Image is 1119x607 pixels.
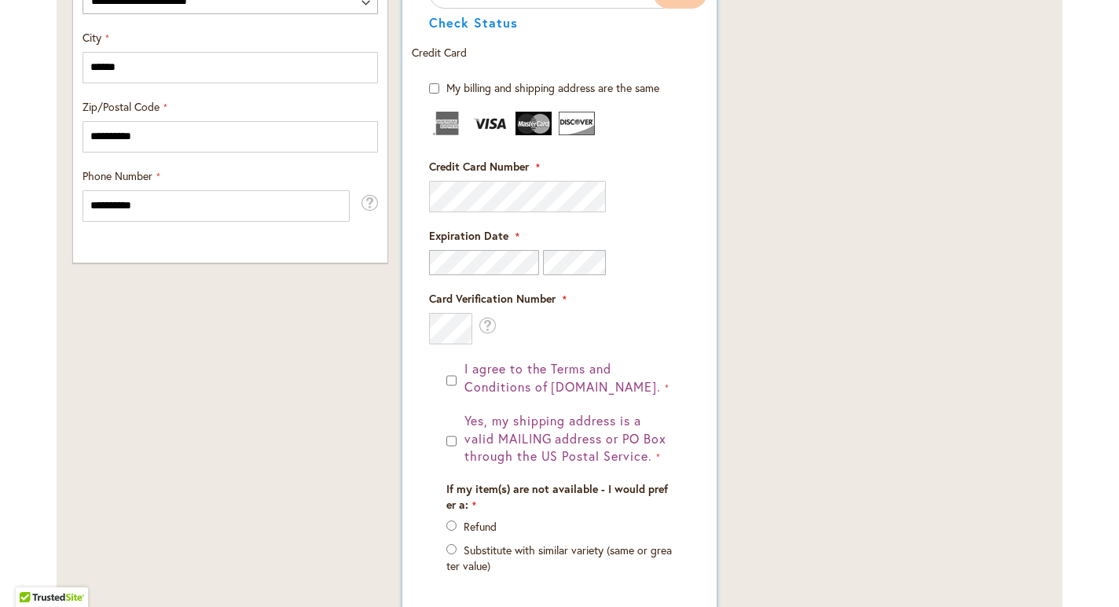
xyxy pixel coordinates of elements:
[515,112,552,135] img: MasterCard
[446,481,668,512] span: If my item(s) are not available - I would prefer a:
[472,112,508,135] img: Visa
[83,99,160,114] span: Zip/Postal Code
[412,45,467,60] span: Credit Card
[12,551,56,595] iframe: Launch Accessibility Center
[429,17,518,29] button: Check Status
[429,291,556,306] span: Card Verification Number
[446,543,672,573] label: Substitute with similar variety (same or greater value)
[83,30,101,45] span: City
[464,519,497,534] label: Refund
[83,168,152,183] span: Phone Number
[429,159,529,174] span: Credit Card Number
[559,112,595,135] img: Discover
[464,360,661,395] span: I agree to the Terms and Conditions of [DOMAIN_NAME].
[446,80,659,95] span: My billing and shipping address are the same
[429,112,465,135] img: American Express
[464,412,666,465] span: Yes, my shipping address is a valid MAILING address or PO Box through the US Postal Service.
[429,228,508,243] span: Expiration Date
